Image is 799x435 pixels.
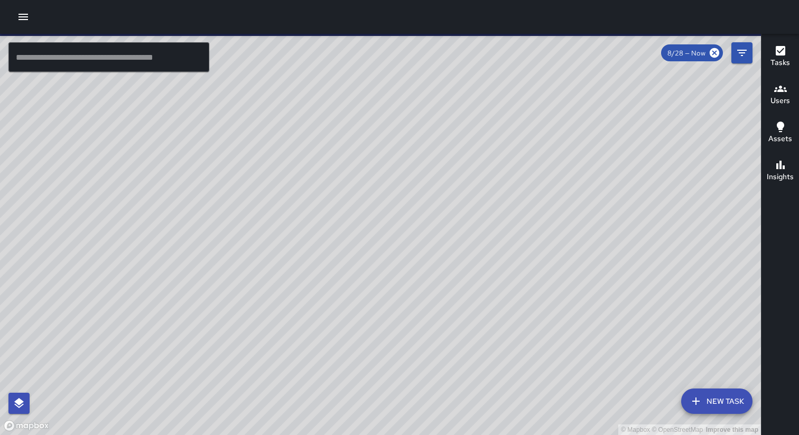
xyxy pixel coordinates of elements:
[770,57,790,69] h6: Tasks
[661,49,712,58] span: 8/28 — Now
[681,388,752,414] button: New Task
[761,152,799,190] button: Insights
[768,133,792,145] h6: Assets
[761,76,799,114] button: Users
[761,114,799,152] button: Assets
[761,38,799,76] button: Tasks
[731,42,752,63] button: Filters
[661,44,723,61] div: 8/28 — Now
[767,171,794,183] h6: Insights
[770,95,790,107] h6: Users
